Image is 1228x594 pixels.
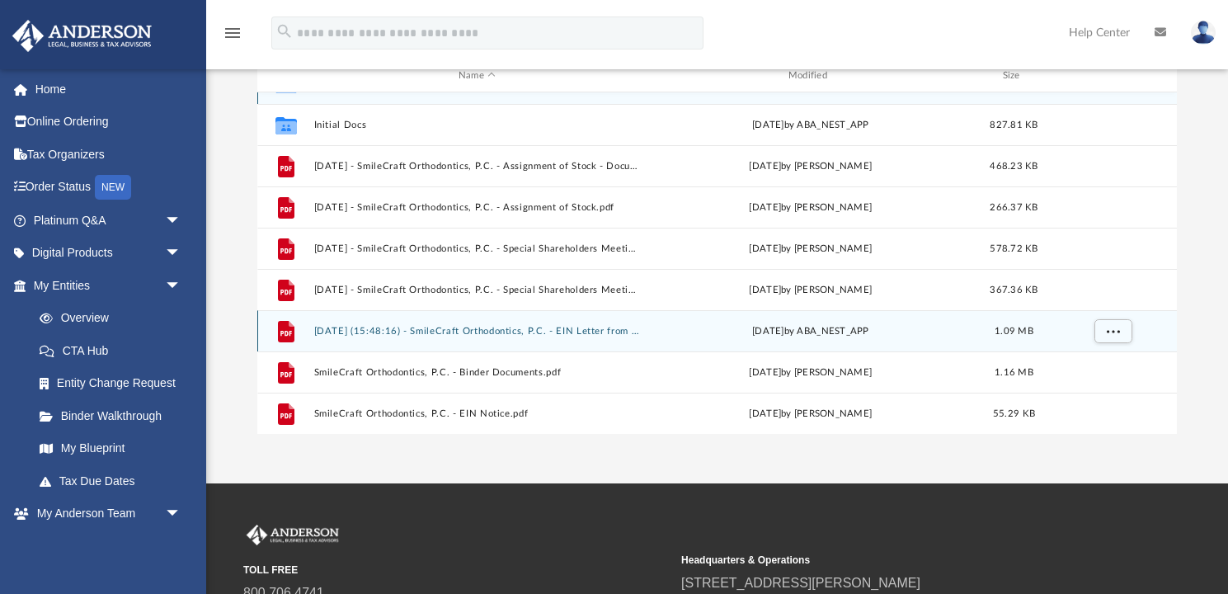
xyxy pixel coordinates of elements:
[12,73,206,106] a: Home
[12,269,206,302] a: My Entitiesarrow_drop_down
[313,243,640,254] button: [DATE] - SmileCraft Orthodontics, P.C. - Special Shareholders Meeting - DocuSigned.pdf
[981,68,1047,83] div: Size
[23,530,190,563] a: My Anderson Team
[647,200,974,215] div: [DATE] by [PERSON_NAME]
[647,118,974,133] div: [DATE] by ABA_NEST_APP
[23,464,206,497] a: Tax Due Dates
[995,327,1033,336] span: 1.09 MB
[647,68,973,83] div: Modified
[165,497,198,531] span: arrow_drop_down
[647,159,974,174] div: [DATE] by [PERSON_NAME]
[993,409,1035,418] span: 55.29 KB
[313,326,640,337] button: [DATE] (15:48:16) - SmileCraft Orthodontics, P.C. - EIN Letter from IRS.pdf
[990,285,1037,295] span: 367.36 KB
[95,175,131,200] div: NEW
[7,20,157,52] img: Anderson Advisors Platinum Portal
[23,367,206,400] a: Entity Change Request
[12,204,206,237] a: Platinum Q&Aarrow_drop_down
[23,399,206,432] a: Binder Walkthrough
[12,106,206,139] a: Online Ordering
[313,408,640,419] button: SmileCraft Orthodontics, P.C. - EIN Notice.pdf
[647,324,974,339] div: [DATE] by ABA_NEST_APP
[990,120,1037,130] span: 827.81 KB
[1094,319,1132,344] button: More options
[12,138,206,171] a: Tax Organizers
[243,525,342,546] img: Anderson Advisors Platinum Portal
[12,237,206,270] a: Digital Productsarrow_drop_down
[313,68,639,83] div: Name
[165,237,198,271] span: arrow_drop_down
[647,283,974,298] div: [DATE] by [PERSON_NAME]
[275,22,294,40] i: search
[681,576,920,590] a: [STREET_ADDRESS][PERSON_NAME]
[647,407,974,422] div: [DATE] by [PERSON_NAME]
[681,553,1108,568] small: Headquarters & Operations
[1054,68,1169,83] div: id
[313,367,640,378] button: SmileCraft Orthodontics, P.C. - Binder Documents.pdf
[647,242,974,257] div: [DATE] by [PERSON_NAME]
[313,161,640,172] button: [DATE] - SmileCraft Orthodontics, P.C. - Assignment of Stock - DocuSigned.pdf
[223,23,242,43] i: menu
[23,302,206,335] a: Overview
[23,334,206,367] a: CTA Hub
[23,432,198,465] a: My Blueprint
[243,563,670,577] small: TOLL FREE
[12,497,198,530] a: My Anderson Teamarrow_drop_down
[990,162,1037,171] span: 468.23 KB
[995,368,1033,377] span: 1.16 MB
[313,285,640,295] button: [DATE] - SmileCraft Orthodontics, P.C. - Special Shareholders Meeting.pdf
[647,365,974,380] div: [DATE] by [PERSON_NAME]
[223,31,242,43] a: menu
[1191,21,1216,45] img: User Pic
[990,203,1037,212] span: 266.37 KB
[313,202,640,213] button: [DATE] - SmileCraft Orthodontics, P.C. - Assignment of Stock.pdf
[265,68,306,83] div: id
[12,171,206,205] a: Order StatusNEW
[257,92,1177,435] div: grid
[165,204,198,238] span: arrow_drop_down
[990,244,1037,253] span: 578.72 KB
[313,120,640,130] button: Initial Docs
[165,269,198,303] span: arrow_drop_down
